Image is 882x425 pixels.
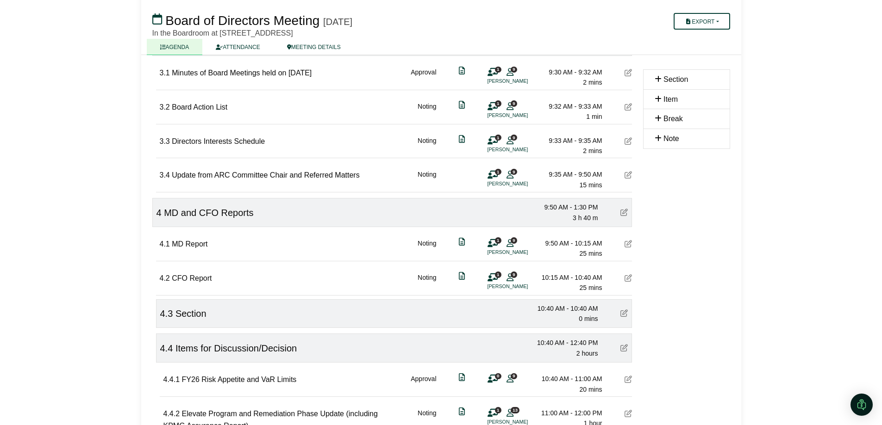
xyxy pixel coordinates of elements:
[511,169,517,175] span: 9
[511,237,517,243] span: 9
[576,350,598,357] span: 2 hours
[172,274,212,282] span: CFO Report
[160,240,170,248] span: 4.1
[511,271,517,277] span: 9
[274,39,354,55] a: MEETING DETAILS
[172,137,265,145] span: Directors Interests Schedule
[663,95,678,103] span: Item
[175,308,206,319] span: Section
[160,274,170,282] span: 4.2
[538,272,602,283] div: 10:15 AM - 10:40 AM
[674,13,730,30] button: Export
[160,343,173,353] span: 4.4
[495,169,501,175] span: 1
[172,103,227,111] span: Board Action List
[172,240,207,248] span: MD Report
[579,386,602,393] span: 20 mins
[663,135,679,142] span: Note
[418,101,436,122] div: Noting
[579,250,602,257] span: 25 mins
[579,284,602,291] span: 25 mins
[488,283,557,290] li: [PERSON_NAME]
[160,69,170,77] span: 3.1
[538,408,602,418] div: 11:00 AM - 12:00 PM
[663,115,683,123] span: Break
[511,407,519,413] span: 13
[147,39,203,55] a: AGENDA
[165,13,319,28] span: Board of Directors Meeting
[182,376,297,383] span: FY26 Risk Appetite and VaR Limits
[488,180,557,188] li: [PERSON_NAME]
[538,374,602,384] div: 10:40 AM - 11:00 AM
[172,171,359,179] span: Update from ARC Committee Chair and Referred Matters
[495,373,501,379] span: 0
[495,407,501,413] span: 1
[495,237,501,243] span: 1
[538,238,602,248] div: 9:50 AM - 10:15 AM
[163,376,180,383] span: 4.4.1
[511,135,517,141] span: 9
[411,374,436,394] div: Approval
[583,79,602,86] span: 2 mins
[164,208,253,218] span: MD and CFO Reports
[160,103,170,111] span: 3.2
[538,136,602,146] div: 9:33 AM - 9:35 AM
[495,135,501,141] span: 1
[533,338,598,348] div: 10:40 AM - 12:40 PM
[156,208,162,218] span: 4
[418,238,436,259] div: Noting
[163,410,180,418] span: 4.4.2
[418,136,436,156] div: Noting
[579,315,598,322] span: 0 mins
[663,75,688,83] span: Section
[511,373,517,379] span: 9
[851,394,873,416] div: Open Intercom Messenger
[573,214,598,222] span: 3 h 40 m
[323,16,352,27] div: [DATE]
[175,343,297,353] span: Items for Discussion/Decision
[495,100,501,106] span: 1
[495,67,501,73] span: 1
[579,181,602,189] span: 15 mins
[488,77,557,85] li: [PERSON_NAME]
[488,248,557,256] li: [PERSON_NAME]
[411,67,436,88] div: Approval
[172,69,312,77] span: Minutes of Board Meetings held on [DATE]
[533,202,598,212] div: 9:50 AM - 1:30 PM
[495,271,501,277] span: 1
[152,29,293,37] span: In the Boardroom at [STREET_ADDRESS]
[511,100,517,106] span: 9
[160,171,170,179] span: 3.4
[538,67,602,77] div: 9:30 AM - 9:32 AM
[488,146,557,154] li: [PERSON_NAME]
[418,272,436,293] div: Noting
[586,113,602,120] span: 1 min
[538,101,602,111] div: 9:32 AM - 9:33 AM
[511,67,517,73] span: 9
[533,303,598,314] div: 10:40 AM - 10:40 AM
[488,111,557,119] li: [PERSON_NAME]
[583,147,602,154] span: 2 mins
[538,169,602,179] div: 9:35 AM - 9:50 AM
[418,169,436,190] div: Noting
[160,308,173,319] span: 4.3
[160,137,170,145] span: 3.3
[202,39,273,55] a: ATTENDANCE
